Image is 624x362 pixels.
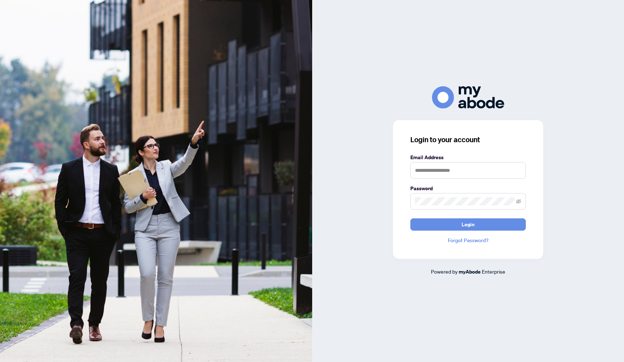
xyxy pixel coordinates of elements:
[462,219,475,230] span: Login
[410,184,526,192] label: Password
[516,199,521,204] span: eye-invisible
[410,218,526,231] button: Login
[432,86,504,108] img: ma-logo
[482,268,505,275] span: Enterprise
[459,268,481,276] a: myAbode
[431,268,458,275] span: Powered by
[410,153,526,161] label: Email Address
[410,236,526,244] a: Forgot Password?
[410,135,526,145] h3: Login to your account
